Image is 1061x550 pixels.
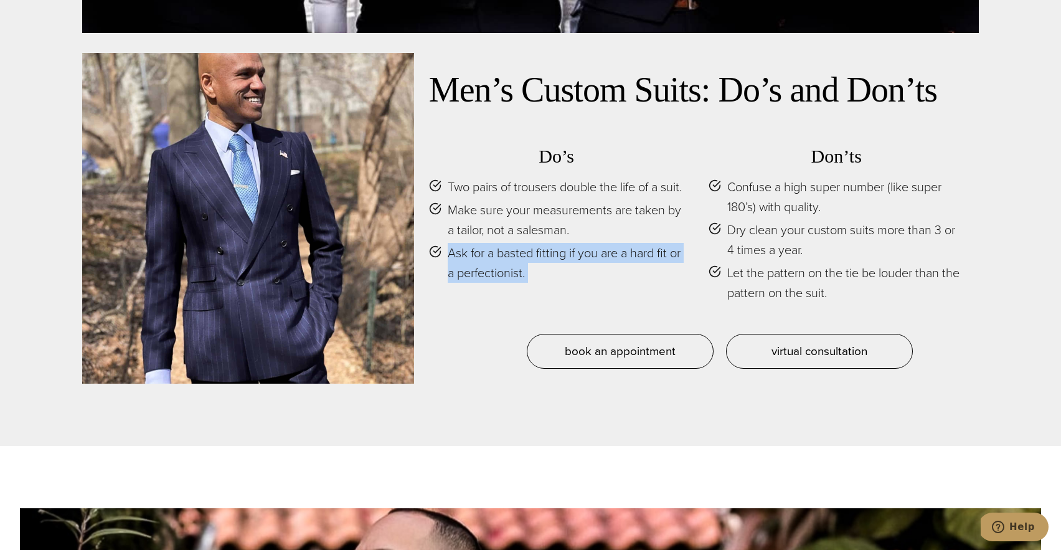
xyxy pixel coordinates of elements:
h2: Men’s Custom Suits: Do’s and Don’ts [429,68,964,112]
span: Let the pattern on the tie be louder than the pattern on the suit. [727,263,964,303]
a: book an appointment [527,334,714,369]
span: Confuse a high super number (like super 180’s) with quality. [727,177,964,217]
iframe: Opens a widget where you can chat to one of our agents [981,513,1049,544]
span: Ask for a basted fitting if you are a hard fit or a perfectionist. [448,243,684,283]
span: book an appointment [565,342,676,360]
span: Make sure your measurements are taken by a tailor, not a salesman. [448,200,684,240]
span: Dry clean your custom suits more than 3 or 4 times a year. [727,220,964,260]
h3: Don’ts [709,145,964,168]
h3: Do’s [429,145,684,168]
a: virtual consultation [726,334,913,369]
span: virtual consultation [771,342,867,360]
span: Two pairs of trousers double the life of a suit. [448,177,682,197]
